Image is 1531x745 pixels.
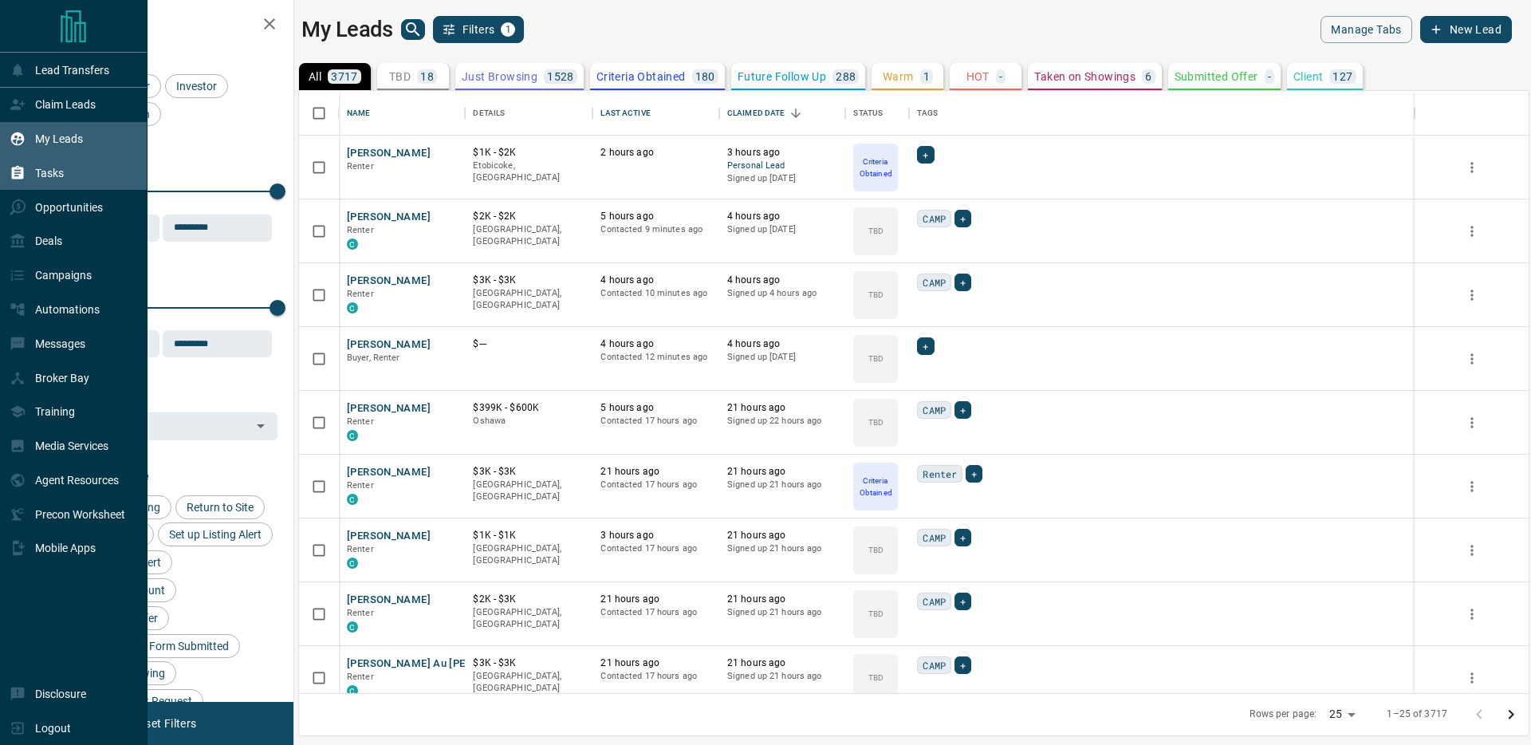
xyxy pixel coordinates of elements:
p: [GEOGRAPHIC_DATA], [GEOGRAPHIC_DATA] [473,479,584,503]
div: Details [465,91,592,136]
p: Future Follow Up [738,71,826,82]
div: + [954,401,971,419]
p: Signed up [DATE] [727,351,837,364]
button: Sort [785,102,807,124]
span: CAMP [923,402,946,418]
button: [PERSON_NAME] [347,274,431,289]
button: [PERSON_NAME] [347,401,431,416]
p: Criteria Obtained [855,475,896,499]
p: 2 hours ago [600,146,710,160]
h1: My Leads [301,17,393,42]
p: $399K - $600K [473,401,584,415]
div: + [917,337,934,355]
span: + [960,657,966,673]
p: Rows per page: [1250,708,1317,721]
p: Contacted 9 minutes ago [600,223,710,236]
div: + [966,465,982,483]
p: [GEOGRAPHIC_DATA], [GEOGRAPHIC_DATA] [473,287,584,312]
p: $--- [473,337,584,351]
button: more [1460,411,1484,435]
p: 1 [923,71,930,82]
p: - [1268,71,1271,82]
div: + [954,656,971,674]
div: + [954,210,971,227]
span: Renter [347,161,374,171]
p: $3K - $3K [473,274,584,287]
p: 21 hours ago [727,529,837,542]
p: 4 hours ago [727,210,837,223]
p: Contacted 12 minutes ago [600,351,710,364]
p: All [309,71,321,82]
p: 21 hours ago [727,656,837,670]
p: 1–25 of 3717 [1387,708,1447,721]
p: 4 hours ago [727,274,837,287]
button: search button [401,19,425,40]
span: Renter [923,466,957,482]
span: Buyer, Renter [347,353,400,363]
p: TBD [868,225,884,237]
button: [PERSON_NAME] [347,337,431,353]
div: condos.ca [347,621,358,633]
p: $3K - $3K [473,465,584,479]
p: 5 hours ago [600,210,710,223]
button: more [1460,219,1484,243]
span: + [971,466,977,482]
p: 21 hours ago [600,465,710,479]
div: Return to Site [175,495,265,519]
div: Status [845,91,909,136]
p: $1K - $2K [473,146,584,160]
p: 21 hours ago [727,465,837,479]
p: 3717 [331,71,358,82]
button: New Lead [1420,16,1512,43]
div: Name [339,91,465,136]
p: Signed up [DATE] [727,172,837,185]
button: more [1460,475,1484,499]
span: Renter [347,289,374,299]
span: Return to Site [181,501,259,514]
span: Renter [347,544,374,554]
button: more [1460,666,1484,690]
span: + [960,211,966,227]
p: Signed up [DATE] [727,223,837,236]
p: Criteria Obtained [596,71,686,82]
span: + [960,530,966,546]
p: Signed up 21 hours ago [727,542,837,555]
p: Warm [883,71,914,82]
p: Contacted 10 minutes ago [600,287,710,300]
button: [PERSON_NAME] [347,529,431,544]
div: Last Active [592,91,718,136]
p: Signed up 21 hours ago [727,479,837,491]
span: CAMP [923,593,946,609]
p: Signed up 21 hours ago [727,670,837,683]
span: Set up Listing Alert [163,528,267,541]
div: 25 [1323,703,1361,726]
p: $2K - $2K [473,210,584,223]
span: CAMP [923,211,946,227]
p: 5 hours ago [600,401,710,415]
p: 6 [1145,71,1151,82]
div: Name [347,91,371,136]
span: + [960,593,966,609]
span: Renter [347,672,374,682]
p: Taken on Showings [1034,71,1135,82]
p: 3 hours ago [727,146,837,160]
p: [GEOGRAPHIC_DATA], [GEOGRAPHIC_DATA] [473,670,584,695]
div: Investor [165,74,228,98]
p: 288 [836,71,856,82]
p: Etobicoke, [GEOGRAPHIC_DATA] [473,160,584,184]
p: Client [1293,71,1323,82]
div: condos.ca [347,685,358,696]
div: + [954,529,971,546]
p: [GEOGRAPHIC_DATA], [GEOGRAPHIC_DATA] [473,223,584,248]
h2: Filters [51,16,277,35]
p: 4 hours ago [600,274,710,287]
div: Last Active [600,91,650,136]
p: HOT [966,71,990,82]
span: CAMP [923,274,946,290]
p: Contacted 17 hours ago [600,606,710,619]
div: Tags [917,91,938,136]
p: Contacted 17 hours ago [600,415,710,428]
p: [GEOGRAPHIC_DATA], [GEOGRAPHIC_DATA] [473,606,584,631]
span: CAMP [923,657,946,673]
div: Tags [909,91,1415,136]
